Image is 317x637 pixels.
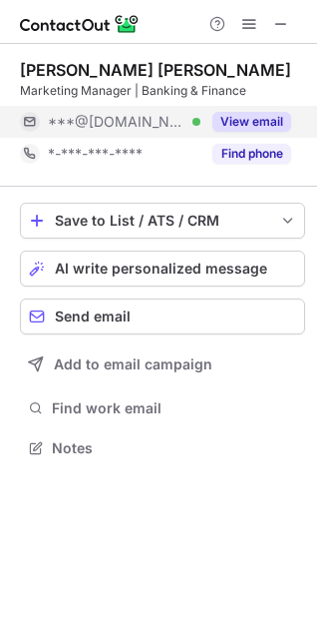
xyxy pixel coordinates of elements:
button: Find work email [20,394,305,422]
span: ***@[DOMAIN_NAME] [48,113,185,131]
span: Find work email [52,399,297,417]
span: Send email [55,309,131,324]
span: Notes [52,439,297,457]
button: Add to email campaign [20,346,305,382]
button: Reveal Button [212,112,291,132]
button: save-profile-one-click [20,203,305,239]
button: Reveal Button [212,144,291,164]
span: AI write personalized message [55,261,267,277]
button: AI write personalized message [20,251,305,287]
span: Add to email campaign [54,356,212,372]
div: Save to List / ATS / CRM [55,213,270,229]
button: Send email [20,299,305,334]
div: [PERSON_NAME] [PERSON_NAME] [20,60,291,80]
img: ContactOut v5.3.10 [20,12,140,36]
button: Notes [20,434,305,462]
div: Marketing Manager | Banking & Finance [20,82,305,100]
